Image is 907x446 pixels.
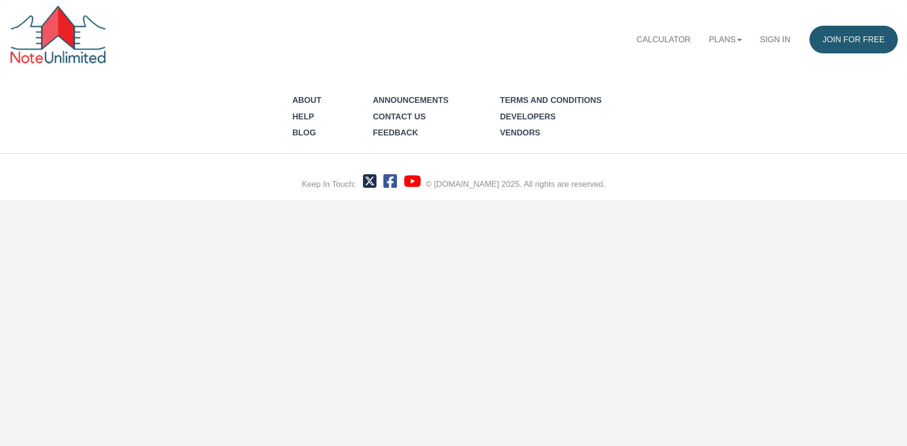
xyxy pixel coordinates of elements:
a: About [292,96,321,105]
a: Join for FREE [809,26,898,53]
a: Feedback [373,128,418,137]
a: Contact Us [373,112,426,121]
a: Help [292,112,314,121]
a: Terms and Conditions [500,96,602,105]
a: Announcements [373,96,448,105]
a: Vendors [500,128,540,137]
a: Developers [500,112,556,121]
a: Blog [292,128,316,137]
a: Sign in [751,26,799,53]
a: Calculator [627,26,700,53]
div: © [DOMAIN_NAME] 2025. All rights are reserved. [426,179,605,190]
a: Plans [700,26,751,53]
div: Keep In Touch: [302,179,356,190]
